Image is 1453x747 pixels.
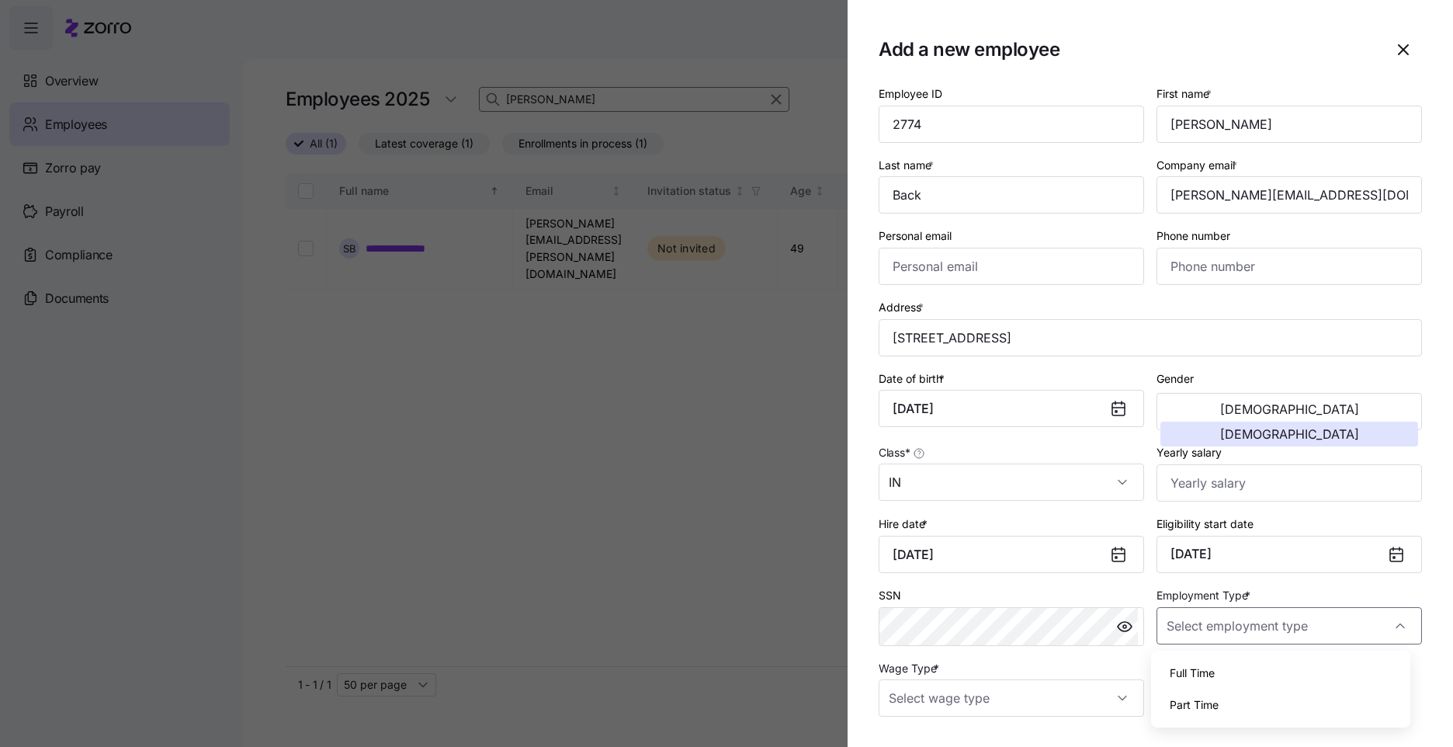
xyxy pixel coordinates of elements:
[1157,536,1422,573] button: [DATE]
[1157,516,1254,533] label: Eligibility start date
[1157,176,1422,214] input: Company email
[879,319,1422,356] input: Address
[879,157,937,174] label: Last name
[1157,587,1254,604] label: Employment Type
[879,248,1144,285] input: Personal email
[879,445,910,460] span: Class *
[1157,157,1240,174] label: Company email
[1157,464,1422,502] input: Yearly salary
[879,390,1144,427] input: MM/DD/YYYY
[879,299,927,316] label: Address
[879,536,1144,573] input: MM/DD/YYYY
[1170,665,1215,682] span: Full Time
[1170,697,1219,714] span: Part Time
[1157,248,1422,285] input: Phone number
[1157,85,1215,102] label: First name
[879,176,1144,214] input: Last name
[1157,106,1422,143] input: First name
[879,85,942,102] label: Employee ID
[1220,428,1359,440] span: [DEMOGRAPHIC_DATA]
[879,37,1059,61] h1: Add a new employee
[879,679,1144,717] input: Select wage type
[879,370,948,387] label: Date of birth
[879,106,1144,143] input: Employee ID
[1220,403,1359,415] span: [DEMOGRAPHIC_DATA]
[879,660,942,677] label: Wage Type
[1157,444,1222,461] label: Yearly salary
[879,464,1144,501] input: Class
[879,587,901,604] label: SSN
[879,516,931,533] label: Hire date
[1157,228,1230,245] label: Phone number
[1157,607,1422,645] input: Select employment type
[879,228,952,245] label: Personal email
[1157,370,1194,387] label: Gender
